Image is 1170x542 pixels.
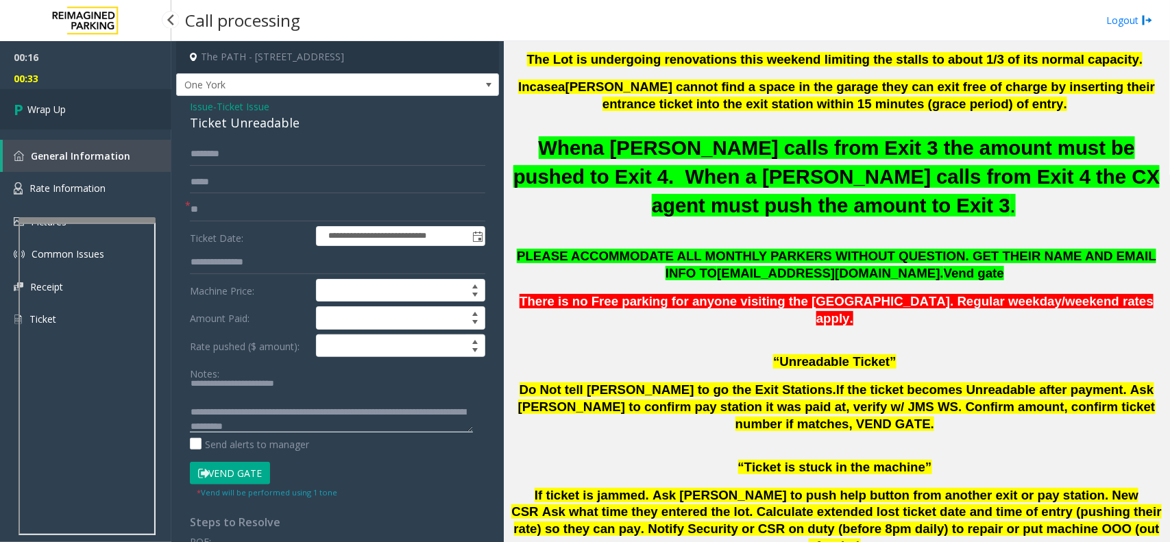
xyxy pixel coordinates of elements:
label: Send alerts to manager [190,437,309,452]
span: One York [177,74,434,96]
img: 'icon' [14,182,23,195]
span: - [213,100,269,113]
span: General Information [31,149,130,162]
h4: Steps to Resolve [190,516,485,529]
span: When [539,136,594,159]
span: There is no Free parking for anyone visiting the [GEOGRAPHIC_DATA]. Regular weekday/weekend rates... [520,294,1154,325]
span: . [1010,194,1016,217]
label: Rate pushed ($ amount): [186,334,313,358]
span: “Ticket is stuck in the machine” [738,460,932,474]
img: 'icon' [14,249,25,260]
span: In [518,79,530,94]
span: [EMAIL_ADDRESS][DOMAIN_NAME]. [717,266,944,280]
a: Logout [1106,13,1153,27]
h4: The PATH - [STREET_ADDRESS] [176,41,499,73]
img: 'icon' [14,217,24,226]
label: Amount Paid: [186,306,313,330]
span: Do Not tell [PERSON_NAME] to go the Exit Stations. [520,382,836,397]
span: Wrap Up [27,102,66,116]
span: Decrease value [465,291,485,301]
img: 'icon' [14,313,23,325]
button: Vend Gate [190,462,270,485]
span: If the ticket becomes Unreadable after payment. Ask [PERSON_NAME] to confirm pay station it was p... [518,382,1156,431]
div: Ticket Unreadable [190,114,485,132]
span: Issue [190,99,213,114]
span: Decrease value [465,346,485,357]
span: Increase value [465,307,485,318]
h3: Call processing [178,3,307,37]
label: Notes: [190,362,219,381]
span: Rate Information [29,182,106,195]
span: Decrease value [465,318,485,329]
img: logout [1142,13,1153,27]
span: “Unreadable Ticket” [773,354,896,369]
small: Vend will be performed using 1 tone [197,487,337,497]
span: case [530,79,559,94]
label: Machine Price: [186,279,313,302]
span: Vend gate [944,266,1004,280]
label: Ticket Date: [186,226,313,247]
span: a [PERSON_NAME] calls from Exit 3 the amount must be pushed to Exit 4. When a [PERSON_NAME] calls... [513,136,1160,217]
span: The Lot is undergoing renovations this weekend limiting the stalls to about 1/3 of its normal cap... [527,52,1143,66]
span: Increase value [465,335,485,346]
span: Ticket Issue [217,99,269,114]
span: [PERSON_NAME] cannot find a space in the garage they can exit free of charge by inserting their e... [565,79,1155,111]
span: Pictures [31,215,66,228]
span: PLEASE ACCOMMODATE ALL MONTHLY PARKERS WITHOUT QUESTION. GET THEIR NAME AND EMAIL INFO TO [517,249,1156,280]
a: General Information [3,140,171,172]
span: Increase value [465,280,485,291]
span: a [558,79,565,94]
img: 'icon' [14,282,23,291]
img: 'icon' [14,151,24,161]
span: Toggle popup [470,227,485,246]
